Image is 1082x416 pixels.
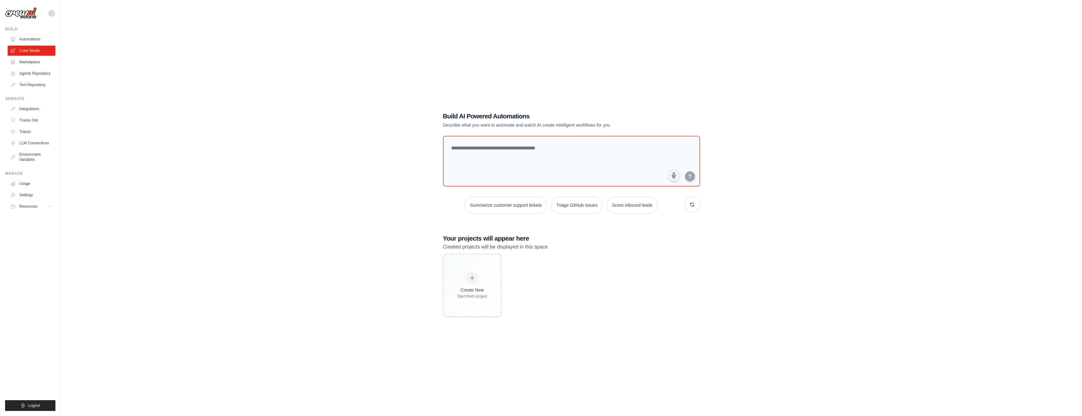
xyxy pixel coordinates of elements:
div: Build [5,27,55,32]
div: Operate [5,96,55,101]
button: Resources [8,201,55,211]
a: Traces Old [8,115,55,125]
a: Automations [8,34,55,44]
h1: Build AI Powered Automations [443,112,656,121]
img: Logo [5,7,37,19]
span: Resources [19,204,37,209]
a: Crew Studio [8,46,55,56]
button: Summarize customer support tickets [465,197,547,214]
a: Traces [8,127,55,137]
p: Describe what you want to automate and watch AI create intelligent workflows for you [443,122,656,128]
div: Create New [457,287,487,293]
a: Agents Repository [8,68,55,79]
a: Marketplace [8,57,55,67]
a: LLM Connections [8,138,55,148]
a: Tool Repository [8,80,55,90]
div: Manage [5,171,55,176]
button: Score inbound leads [607,197,658,214]
a: Environment Variables [8,149,55,165]
div: Start fresh project [457,294,487,299]
button: Logout [5,400,55,411]
button: Click to speak your automation idea [668,169,680,181]
button: Triage GitHub issues [551,197,603,214]
h3: Your projects will appear here [443,234,700,243]
p: Created projects will be displayed in this space [443,243,700,251]
button: Get new suggestions [684,197,700,212]
a: Integrations [8,104,55,114]
a: Usage [8,179,55,189]
a: Settings [8,190,55,200]
span: Logout [28,403,40,408]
